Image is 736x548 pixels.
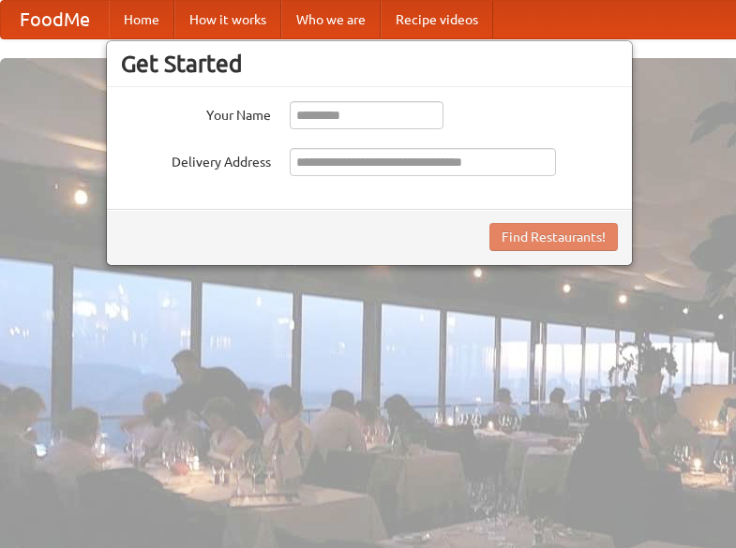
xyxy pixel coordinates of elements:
[109,1,174,38] a: Home
[174,1,281,38] a: How it works
[121,148,271,171] label: Delivery Address
[121,50,618,78] h3: Get Started
[489,223,618,251] button: Find Restaurants!
[281,1,381,38] a: Who we are
[121,101,271,125] label: Your Name
[1,1,109,38] a: FoodMe
[381,1,493,38] a: Recipe videos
